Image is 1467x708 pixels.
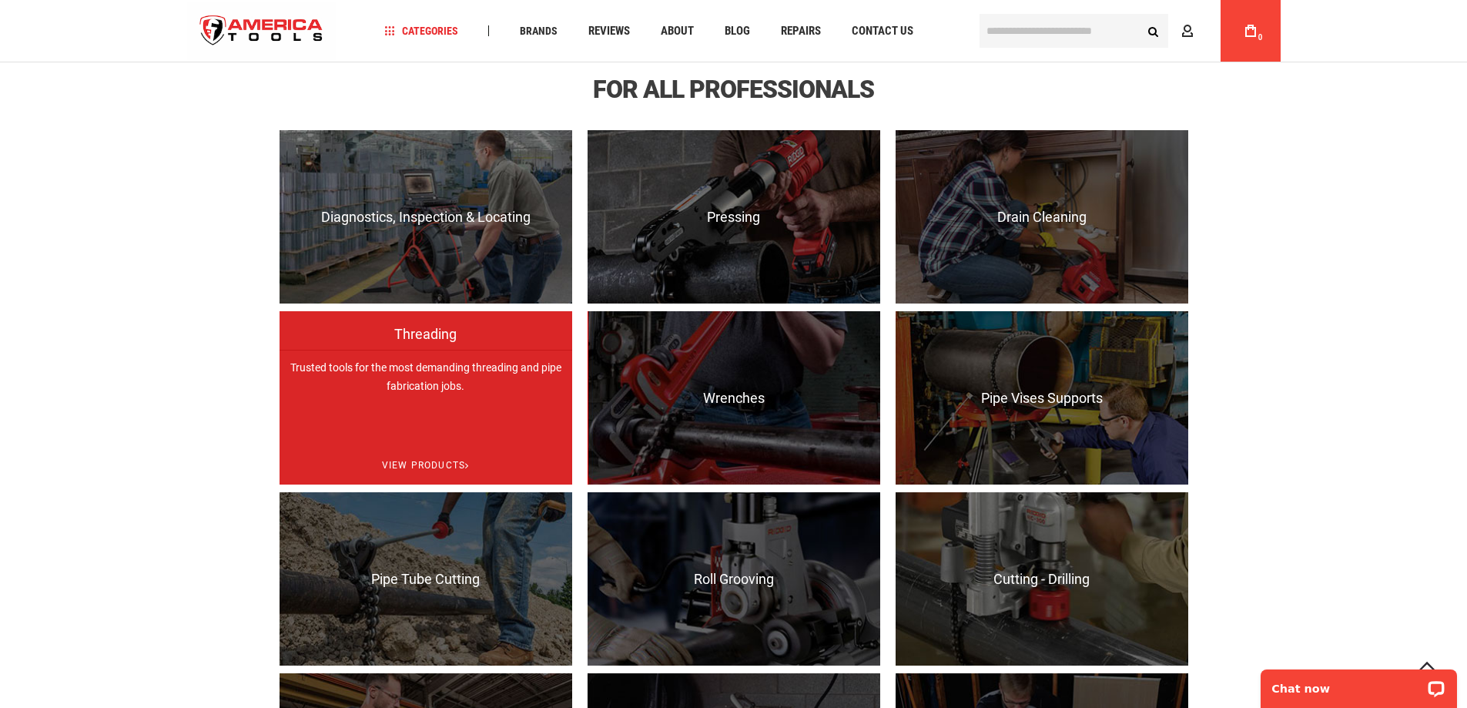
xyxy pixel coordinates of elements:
span: Roll Grooving [588,572,880,587]
a: store logo [187,2,337,60]
span: Threading [280,327,572,357]
span: Categories [384,25,458,36]
a: Pressing [588,130,880,304]
span: Pressing [588,210,880,225]
a: Brands [513,21,564,42]
span: View Products [280,446,572,485]
span: About [661,25,694,37]
a: Pipe Vises Supports [896,311,1188,485]
a: About [654,21,701,42]
span: Diagnostics, Inspection & Locating [280,210,572,225]
a: Blog [718,21,757,42]
a: Diagnostics, Inspection & Locating [280,130,572,304]
a: Drain Cleaning [896,130,1188,304]
span: Cutting - Drilling [896,572,1188,587]
a: Cutting - Drilling [896,492,1188,666]
a: Threading Trusted tools for the most demanding threading and pipe fabrication jobs. View Products [280,311,572,485]
a: Wrenches [588,311,880,485]
span: Wrenches [588,391,880,406]
span: 0 [1258,33,1263,42]
img: America Tools [187,2,337,60]
span: Pipe Vises Supports [896,391,1188,406]
a: Categories [377,21,465,42]
span: Repairs [781,25,821,37]
button: Search [1139,16,1168,45]
a: Repairs [774,21,828,42]
a: Reviews [581,21,637,42]
span: Pipe Tube Cutting [280,572,572,587]
span: Brands [520,25,558,36]
a: Pipe Tube Cutting [280,492,572,666]
span: Contact Us [852,25,913,37]
iframe: LiveChat chat widget [1251,659,1467,708]
span: Reviews [588,25,630,37]
span: Blog [725,25,750,37]
span: Drain Cleaning [896,210,1188,225]
p: Trusted tools for the most demanding threading and pipe fabrication jobs. [280,350,572,523]
a: Contact Us [845,21,920,42]
a: Roll Grooving [588,492,880,666]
